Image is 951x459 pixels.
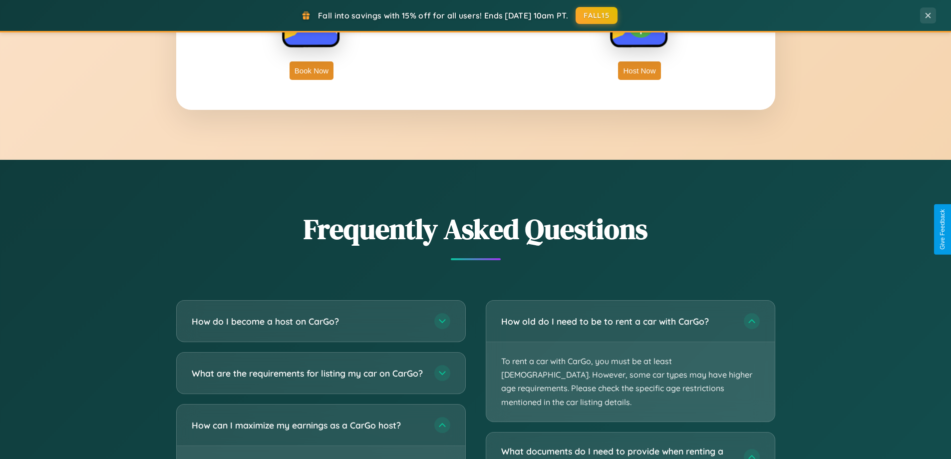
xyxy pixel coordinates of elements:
h3: How can I maximize my earnings as a CarGo host? [192,419,424,432]
p: To rent a car with CarGo, you must be at least [DEMOGRAPHIC_DATA]. However, some car types may ha... [486,342,775,422]
div: Give Feedback [939,209,946,250]
h3: What are the requirements for listing my car on CarGo? [192,367,424,380]
h2: Frequently Asked Questions [176,210,775,248]
span: Fall into savings with 15% off for all users! Ends [DATE] 10am PT. [318,10,568,20]
h3: How old do I need to be to rent a car with CarGo? [501,315,734,328]
button: FALL15 [576,7,618,24]
button: Book Now [290,61,333,80]
button: Host Now [618,61,660,80]
h3: How do I become a host on CarGo? [192,315,424,328]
